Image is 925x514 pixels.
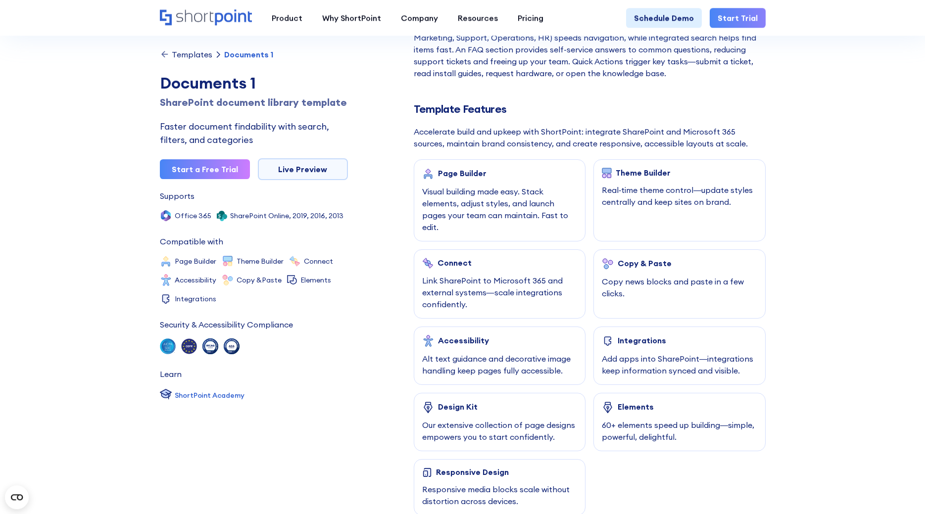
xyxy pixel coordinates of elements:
[300,277,331,283] div: Elements
[160,95,348,110] h1: SharePoint document library template
[618,259,672,268] div: Copy & Paste
[458,12,498,24] div: Resources
[160,120,348,146] div: Faster document findability with search, filters, and categories
[160,338,176,354] img: soc 2
[262,8,312,28] a: Product
[626,8,702,28] a: Schedule Demo
[258,158,348,180] a: Live Preview
[160,388,244,403] a: ShortPoint Academy
[160,9,252,26] a: Home
[172,50,212,58] div: Templates
[175,258,216,265] div: Page Builder
[175,390,244,401] div: ShortPoint Academy
[602,276,757,299] div: Copy news blocks and paste in a few clicks.
[422,186,578,233] div: Visual building made easy. Stack elements, adjust styles, and launch pages your team can maintain...
[414,103,766,115] h2: Template Features
[322,12,381,24] div: Why ShortPoint
[710,8,766,28] a: Start Trial
[175,295,216,302] div: Integrations
[237,277,282,283] div: Copy &Paste
[391,8,448,28] a: Company
[175,277,216,283] div: Accessibility
[518,12,543,24] div: Pricing
[401,12,438,24] div: Company
[508,8,553,28] a: Pricing
[237,258,284,265] div: Theme Builder
[160,192,195,200] div: Supports
[160,237,223,245] div: Compatible with
[422,483,578,507] div: Responsive media blocks scale without distortion across devices.
[438,336,489,345] div: Accessibility
[618,402,654,411] div: Elements
[304,258,333,265] div: Connect
[422,275,578,310] div: Link SharePoint to Microsoft 365 and external systems—scale integrations confidently.
[160,321,293,328] div: Security & Accessibility Compliance
[436,467,509,476] div: Responsive Design
[602,419,757,443] div: 60+ elements speed up building—simple, powerful, delightful.
[747,399,925,514] iframe: Chat Widget
[616,168,671,177] div: Theme Builder
[438,258,472,267] div: Connect
[160,71,348,95] div: Documents 1
[618,336,666,345] div: Integrations
[602,353,757,376] div: Add apps into SharePoint—integrations keep information synced and visible.
[422,419,578,443] div: Our extensive collection of page designs empowers you to start confidently.
[160,49,212,59] a: Templates
[160,370,182,378] div: Learn
[224,50,273,58] div: Documents 1
[5,485,29,509] button: Open CMP widget
[414,126,766,149] div: Accelerate build and upkeep with ShortPoint: integrate SharePoint and Microsoft 365 sources, main...
[422,353,578,376] div: Alt text guidance and decorative image handling keep pages fully accessible.
[438,402,478,411] div: Design Kit
[160,159,250,179] a: Start a Free Trial
[602,184,757,208] div: Real‑time theme control—update styles centrally and keep sites on brand.
[438,169,487,178] div: Page Builder
[448,8,508,28] a: Resources
[312,8,391,28] a: Why ShortPoint
[272,12,302,24] div: Product
[175,212,211,219] div: Office 365
[230,212,343,219] div: SharePoint Online, 2019, 2016, 2013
